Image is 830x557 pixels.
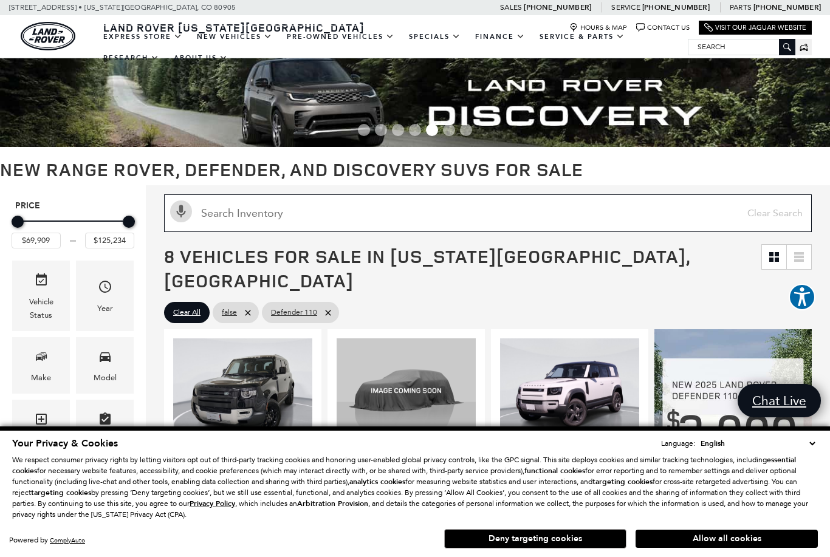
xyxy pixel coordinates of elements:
[12,454,818,520] p: We respect consumer privacy rights by letting visitors opt out of third-party tracking cookies an...
[524,2,591,12] a: [PHONE_NUMBER]
[12,400,70,456] div: TrimTrim
[500,3,522,12] span: Sales
[166,47,235,69] a: About Us
[190,26,280,47] a: New Vehicles
[402,26,468,47] a: Specials
[21,22,75,50] a: land-rover
[337,338,476,443] img: 2025 Land Rover Defender 110 S
[34,270,49,295] span: Vehicle
[730,3,752,12] span: Parts
[12,211,134,248] div: Price
[96,20,372,35] a: Land Rover [US_STATE][GEOGRAPHIC_DATA]
[98,276,112,301] span: Year
[34,409,49,434] span: Trim
[98,346,112,371] span: Model
[409,124,421,136] span: Go to slide 4
[746,392,812,409] span: Chat Live
[173,338,312,443] img: 2025 Land Rover Defender 110 S 1
[164,194,812,232] input: Search Inventory
[76,400,134,456] div: FeaturesFeatures
[642,2,710,12] a: [PHONE_NUMBER]
[532,26,632,47] a: Service & Parts
[688,39,795,54] input: Search
[500,338,639,443] img: 2025 Land Rover Defender 110 S 1
[170,200,192,222] svg: Click to toggle on voice search
[611,3,640,12] span: Service
[85,233,134,248] input: Maximum
[96,26,190,47] a: EXPRESS STORE
[21,22,75,50] img: Land Rover
[50,536,85,544] a: ComplyAuto
[222,305,237,320] span: false
[12,233,61,248] input: Minimum
[97,302,113,315] div: Year
[12,337,70,394] div: MakeMake
[96,26,688,69] nav: Main Navigation
[444,529,626,548] button: Deny targeting cookies
[173,338,312,443] div: 1 / 2
[190,499,235,508] u: Privacy Policy
[358,124,370,136] span: Go to slide 1
[636,530,818,548] button: Allow all cookies
[12,261,70,330] div: VehicleVehicle Status
[789,284,815,313] aside: Accessibility Help Desk
[271,305,317,320] span: Defender 110
[753,2,821,12] a: [PHONE_NUMBER]
[592,477,653,487] strong: targeting cookies
[9,3,236,12] a: [STREET_ADDRESS] • [US_STATE][GEOGRAPHIC_DATA], CO 80905
[96,47,166,69] a: Research
[661,440,695,447] div: Language:
[524,466,585,476] strong: functional cookies
[123,216,135,228] div: Maximum Price
[349,477,405,487] strong: analytics cookies
[103,20,365,35] span: Land Rover [US_STATE][GEOGRAPHIC_DATA]
[460,124,472,136] span: Go to slide 7
[280,26,402,47] a: Pre-Owned Vehicles
[443,124,455,136] span: Go to slide 6
[704,23,806,32] a: Visit Our Jaguar Website
[738,384,821,417] a: Chat Live
[698,437,818,449] select: Language Select
[34,346,49,371] span: Make
[569,23,627,32] a: Hours & Map
[164,244,690,293] span: 8 Vehicles for Sale in [US_STATE][GEOGRAPHIC_DATA], [GEOGRAPHIC_DATA]
[31,371,51,384] div: Make
[297,499,368,508] strong: Arbitration Provision
[500,338,639,443] div: 1 / 2
[21,295,61,322] div: Vehicle Status
[76,337,134,394] div: ModelModel
[173,305,201,320] span: Clear All
[31,488,91,497] strong: targeting cookies
[15,200,131,211] h5: Price
[12,437,118,450] span: Your Privacy & Cookies
[789,284,815,310] button: Explore your accessibility options
[375,124,387,136] span: Go to slide 2
[98,409,112,434] span: Features
[636,23,690,32] a: Contact Us
[12,216,24,228] div: Minimum Price
[94,371,117,384] div: Model
[392,124,404,136] span: Go to slide 3
[426,124,438,136] span: Go to slide 5
[76,261,134,330] div: YearYear
[9,536,85,544] div: Powered by
[468,26,532,47] a: Finance
[762,245,786,269] a: Grid View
